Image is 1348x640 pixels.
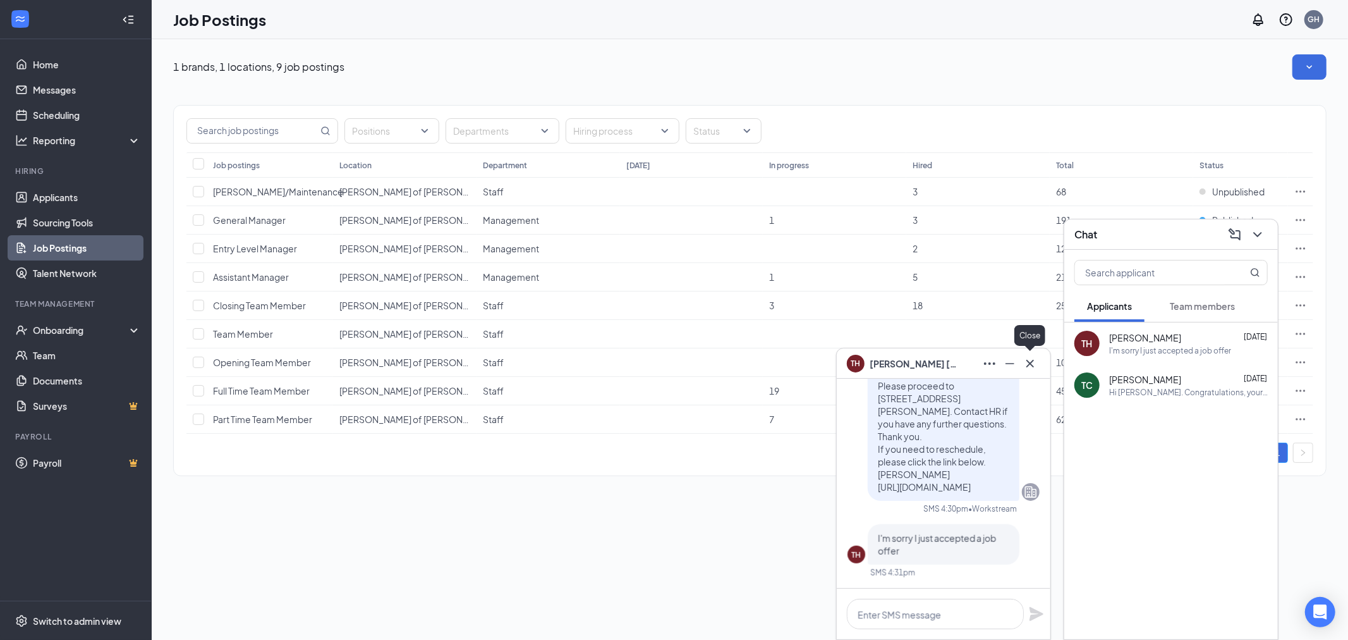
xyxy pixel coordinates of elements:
span: [PERSON_NAME] of [PERSON_NAME] [339,328,495,340]
button: ChevronDown [1248,225,1268,245]
span: Closing Team Member [213,300,306,311]
span: Staff [483,357,504,368]
button: right [1293,443,1313,463]
span: Staff [483,385,504,397]
span: 620 [1056,414,1071,425]
span: Team members [1170,300,1235,312]
th: In progress [763,152,906,178]
a: Talent Network [33,261,141,286]
div: TH [1082,337,1093,350]
button: Cross [1020,354,1040,374]
svg: QuestionInfo [1278,12,1294,27]
a: SurveysCrown [33,393,141,419]
button: SmallChevronDown [1292,54,1327,80]
svg: Ellipses [982,356,997,371]
div: TC [1081,379,1093,391]
span: 3 [769,300,774,311]
span: Opening Team Member [213,357,311,368]
th: Hired [906,152,1050,178]
p: 1 brands, 1 locations, 9 job postings [173,60,344,74]
td: Staff [477,405,620,434]
td: Management [477,206,620,235]
th: Total [1050,152,1193,178]
span: 191 [1056,214,1071,226]
span: [PERSON_NAME] [1109,331,1181,344]
th: [DATE] [620,152,763,178]
td: Culver's of Hastings [333,206,477,235]
span: 219 [1056,271,1071,283]
a: Job Postings [33,235,141,261]
button: ComposeMessage [1225,225,1245,245]
a: Scheduling [33,102,141,128]
svg: Cross [1023,356,1038,371]
span: Assistant Manager [213,271,289,283]
span: [PERSON_NAME] of [PERSON_NAME] [339,186,495,197]
span: Team Member [213,328,273,340]
span: Unpublished [1212,185,1265,198]
svg: Plane [1029,606,1044,622]
span: 106 [1056,357,1071,368]
span: Part Time Team Member [213,414,312,425]
td: Management [477,263,620,292]
span: [PERSON_NAME] of [PERSON_NAME] [339,385,495,397]
svg: ComposeMessage [1227,227,1242,242]
svg: Ellipses [1294,356,1307,369]
a: PayrollCrown [33,450,141,476]
span: I'm sorry I just accepted a job offer [878,532,996,557]
div: Hi [PERSON_NAME]. Congratulations, your meeting with [PERSON_NAME] for Full Time Team Member at [... [1109,387,1268,398]
span: 19 [769,385,779,397]
svg: Ellipses [1294,385,1307,397]
a: Sourcing Tools [33,210,141,235]
svg: WorkstreamLogo [14,13,27,25]
span: 255 [1056,300,1071,311]
div: Payroll [15,431,138,442]
h3: Chat [1074,228,1097,242]
span: [PERSON_NAME] [1109,373,1181,386]
span: right [1299,449,1307,457]
span: Management [483,214,539,226]
td: Management [477,235,620,263]
td: Culver's of Hastings [333,263,477,292]
div: Switch to admin view [33,615,121,627]
td: Culver's of Hastings [333,292,477,320]
span: [PERSON_NAME] of [PERSON_NAME] [339,300,495,311]
span: Full Time Team Member [213,385,310,397]
span: General Manager [213,214,286,226]
button: Minimize [1000,354,1020,374]
span: Entry Level Manager [213,243,297,254]
div: Close [1014,325,1045,346]
span: Applicants [1087,300,1132,312]
a: Applicants [33,185,141,210]
td: Staff [477,292,620,320]
div: Job postings [213,160,260,171]
button: Ellipses [980,354,1000,374]
span: 3 [913,214,918,226]
div: SMS 4:30pm [923,503,968,514]
td: Culver's of Hastings [333,405,477,434]
div: SMS 4:31pm [870,567,915,578]
span: Staff [483,328,504,340]
td: Culver's of Hastings [333,348,477,377]
span: [PERSON_NAME] of [PERSON_NAME] [339,414,495,425]
svg: SmallChevronDown [1303,61,1316,73]
svg: Minimize [1002,356,1017,371]
span: 1 [769,214,774,226]
span: 68 [1056,186,1066,197]
a: Documents [33,368,141,393]
h1: Job Postings [173,9,266,30]
svg: Settings [15,615,28,627]
div: Onboarding [33,324,130,336]
div: Department [483,160,527,171]
th: Status [1193,152,1288,178]
span: 3 [913,186,918,197]
div: Location [339,160,372,171]
svg: MagnifyingGlass [320,126,331,136]
div: Team Management [15,298,138,309]
span: • Workstream [968,503,1017,514]
span: Staff [483,300,504,311]
div: I'm sorry I just accepted a job offer [1109,345,1231,356]
span: [PERSON_NAME]/Maintenance [213,186,343,197]
span: 2 [913,243,918,254]
td: Staff [477,348,620,377]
